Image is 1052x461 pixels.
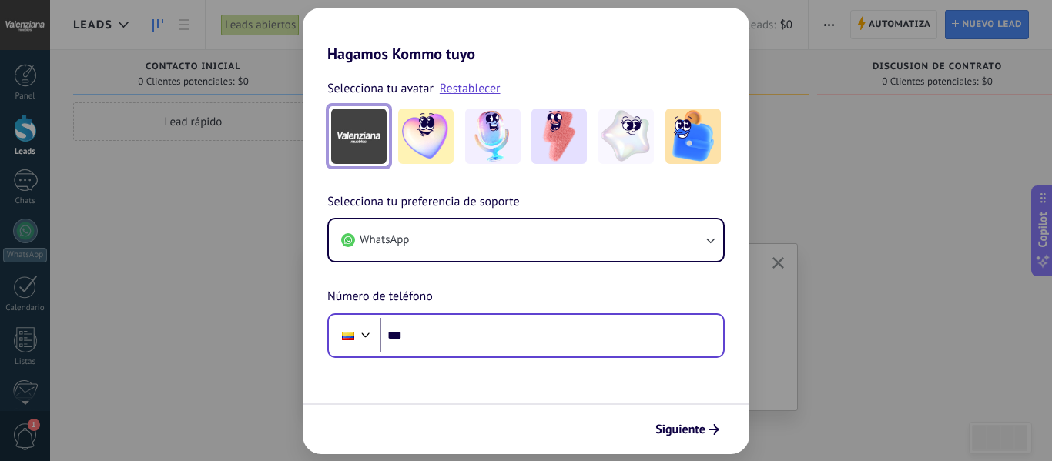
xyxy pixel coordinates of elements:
[440,81,501,96] a: Restablecer
[465,109,521,164] img: -2.jpeg
[303,8,749,63] h2: Hagamos Kommo tuyo
[329,219,723,261] button: WhatsApp
[327,79,434,99] span: Selecciona tu avatar
[333,319,363,352] div: Colombia: + 57
[655,424,705,435] span: Siguiente
[531,109,587,164] img: -3.jpeg
[648,416,726,443] button: Siguiente
[327,192,520,212] span: Selecciona tu preferencia de soporte
[598,109,654,164] img: -4.jpeg
[327,287,433,307] span: Número de teléfono
[360,232,409,248] span: WhatsApp
[665,109,721,164] img: -5.jpeg
[398,109,454,164] img: -1.jpeg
